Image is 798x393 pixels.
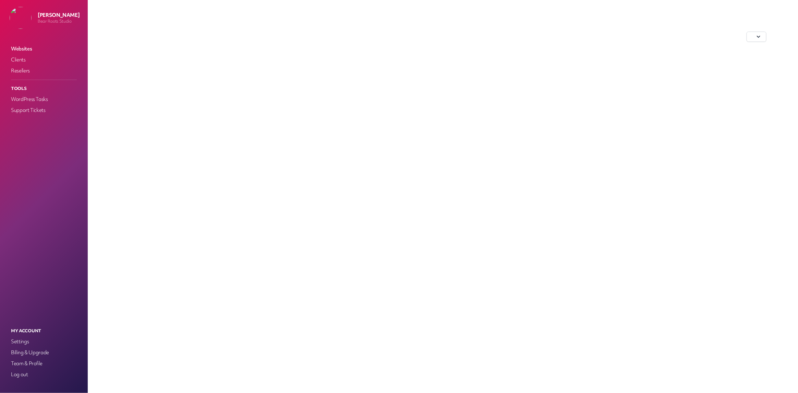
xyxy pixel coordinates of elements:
a: Team & Profile [10,359,78,368]
a: Websites [10,44,78,54]
a: Resellers [10,66,78,76]
a: Clients [10,55,78,65]
a: Billing & Upgrade [10,348,78,357]
a: WordPress Tasks [10,94,78,104]
p: Bear Roots Studio [38,19,80,24]
a: Support Tickets [10,105,78,115]
p: [PERSON_NAME] [38,12,80,19]
p: My Account [10,326,78,335]
a: Log out [10,370,78,379]
a: Settings [10,337,78,346]
p: Tools [10,84,78,93]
